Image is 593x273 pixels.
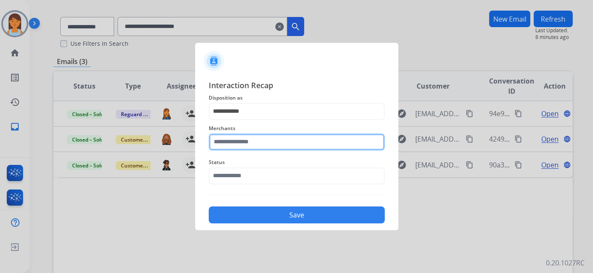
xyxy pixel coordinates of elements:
[209,123,385,134] span: Merchants
[209,206,385,223] button: Save
[209,157,385,167] span: Status
[209,79,385,93] span: Interaction Recap
[546,258,585,268] p: 0.20.1027RC
[209,93,385,103] span: Disposition as
[204,51,224,71] img: contactIcon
